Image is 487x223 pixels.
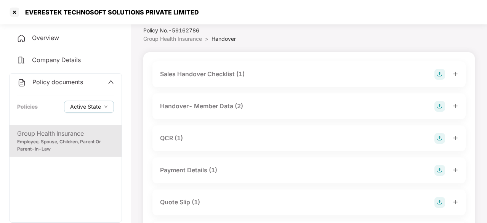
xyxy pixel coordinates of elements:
span: > [205,35,208,42]
span: Company Details [32,56,81,64]
span: plus [453,199,458,205]
img: svg+xml;base64,PHN2ZyB4bWxucz0iaHR0cDovL3d3dy53My5vcmcvMjAwMC9zdmciIHdpZHRoPSIyOCIgaGVpZ2h0PSIyOC... [434,197,445,208]
div: Policy No.- 59162786 [143,26,274,35]
span: Handover [211,35,236,42]
span: plus [453,167,458,173]
div: Sales Handover Checklist (1) [160,69,245,79]
div: Group Health Insurance [17,129,114,138]
div: EVERESTEK TECHNOSOFT SOLUTIONS PRIVATE LIMITED [21,8,199,16]
span: Active State [70,103,101,111]
img: svg+xml;base64,PHN2ZyB4bWxucz0iaHR0cDovL3d3dy53My5vcmcvMjAwMC9zdmciIHdpZHRoPSIyOCIgaGVpZ2h0PSIyOC... [434,165,445,176]
img: svg+xml;base64,PHN2ZyB4bWxucz0iaHR0cDovL3d3dy53My5vcmcvMjAwMC9zdmciIHdpZHRoPSIyNCIgaGVpZ2h0PSIyNC... [17,56,26,65]
div: QCR (1) [160,133,183,143]
img: svg+xml;base64,PHN2ZyB4bWxucz0iaHR0cDovL3d3dy53My5vcmcvMjAwMC9zdmciIHdpZHRoPSIyNCIgaGVpZ2h0PSIyNC... [17,78,26,87]
div: Policies [17,103,38,111]
span: Overview [32,34,59,42]
span: plus [453,135,458,141]
span: plus [453,71,458,77]
span: plus [453,103,458,109]
div: Handover- Member Data (2) [160,101,243,111]
img: svg+xml;base64,PHN2ZyB4bWxucz0iaHR0cDovL3d3dy53My5vcmcvMjAwMC9zdmciIHdpZHRoPSIyOCIgaGVpZ2h0PSIyOC... [434,101,445,112]
img: svg+xml;base64,PHN2ZyB4bWxucz0iaHR0cDovL3d3dy53My5vcmcvMjAwMC9zdmciIHdpZHRoPSIyOCIgaGVpZ2h0PSIyOC... [434,69,445,80]
span: up [108,79,114,85]
img: svg+xml;base64,PHN2ZyB4bWxucz0iaHR0cDovL3d3dy53My5vcmcvMjAwMC9zdmciIHdpZHRoPSIyNCIgaGVpZ2h0PSIyNC... [17,34,26,43]
img: svg+xml;base64,PHN2ZyB4bWxucz0iaHR0cDovL3d3dy53My5vcmcvMjAwMC9zdmciIHdpZHRoPSIyOCIgaGVpZ2h0PSIyOC... [434,133,445,144]
button: Active Statedown [64,101,114,113]
div: Quote Slip (1) [160,197,200,207]
div: Employee, Spouse, Children, Parent Or Parent-In-Law [17,138,114,153]
span: Policy documents [32,78,83,86]
div: Payment Details (1) [160,165,217,175]
span: down [104,105,108,109]
span: Group Health Insurance [143,35,202,42]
